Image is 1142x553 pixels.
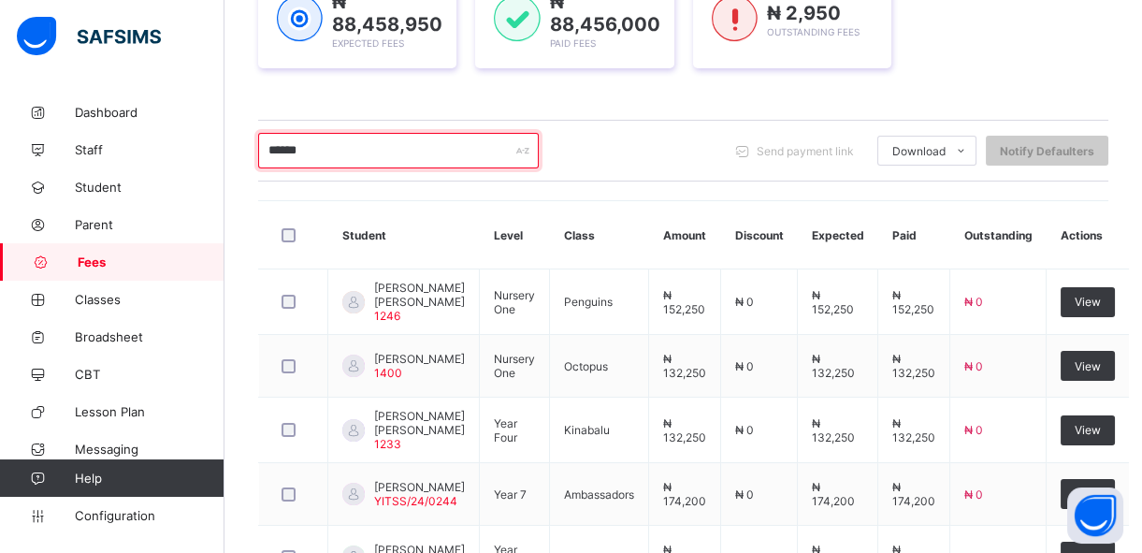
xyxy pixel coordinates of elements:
[564,295,613,309] span: Penguins
[663,352,706,380] span: ₦ 132,250
[75,180,224,195] span: Student
[735,423,754,437] span: ₦ 0
[892,144,946,158] span: Download
[374,409,465,437] span: [PERSON_NAME] [PERSON_NAME]
[812,416,855,444] span: ₦ 132,250
[564,488,634,502] span: Ambassadors
[564,359,608,373] span: Octopus
[75,404,224,419] span: Lesson Plan
[1075,423,1101,437] span: View
[374,494,457,508] span: YITSS/24/0244
[767,2,841,24] span: ₦ 2,950
[494,288,535,316] span: Nursery One
[964,488,983,502] span: ₦ 0
[17,17,161,56] img: safsims
[757,144,854,158] span: Send payment link
[950,201,1047,269] th: Outstanding
[663,288,705,316] span: ₦ 152,250
[75,292,224,307] span: Classes
[374,437,401,451] span: 1233
[75,105,224,120] span: Dashboard
[964,359,983,373] span: ₦ 0
[75,471,224,486] span: Help
[494,488,527,502] span: Year 7
[1075,359,1101,373] span: View
[374,352,465,366] span: [PERSON_NAME]
[1067,488,1123,544] button: Open asap
[735,488,754,502] span: ₦ 0
[964,423,983,437] span: ₦ 0
[892,416,935,444] span: ₦ 132,250
[892,352,935,380] span: ₦ 132,250
[494,416,517,444] span: Year Four
[75,329,224,344] span: Broadsheet
[663,480,706,508] span: ₦ 174,200
[374,366,402,380] span: 1400
[374,309,400,323] span: 1246
[735,295,754,309] span: ₦ 0
[1047,201,1130,269] th: Actions
[494,352,535,380] span: Nursery One
[374,281,465,309] span: [PERSON_NAME] [PERSON_NAME]
[1075,295,1101,309] span: View
[812,288,854,316] span: ₦ 152,250
[812,480,855,508] span: ₦ 174,200
[75,142,224,157] span: Staff
[374,480,465,494] span: [PERSON_NAME]
[892,288,934,316] span: ₦ 152,250
[721,201,798,269] th: Discount
[798,201,878,269] th: Expected
[75,367,224,382] span: CBT
[75,217,224,232] span: Parent
[75,508,224,523] span: Configuration
[78,255,224,269] span: Fees
[663,416,706,444] span: ₦ 132,250
[767,26,860,37] span: Outstanding Fees
[75,442,224,457] span: Messaging
[878,201,950,269] th: Paid
[550,37,596,49] span: Paid Fees
[550,201,649,269] th: Class
[649,201,721,269] th: Amount
[328,201,480,269] th: Student
[332,37,404,49] span: Expected Fees
[480,201,550,269] th: Level
[812,352,855,380] span: ₦ 132,250
[564,423,610,437] span: Kinabalu
[1000,144,1094,158] span: Notify Defaulters
[735,359,754,373] span: ₦ 0
[892,480,935,508] span: ₦ 174,200
[964,295,983,309] span: ₦ 0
